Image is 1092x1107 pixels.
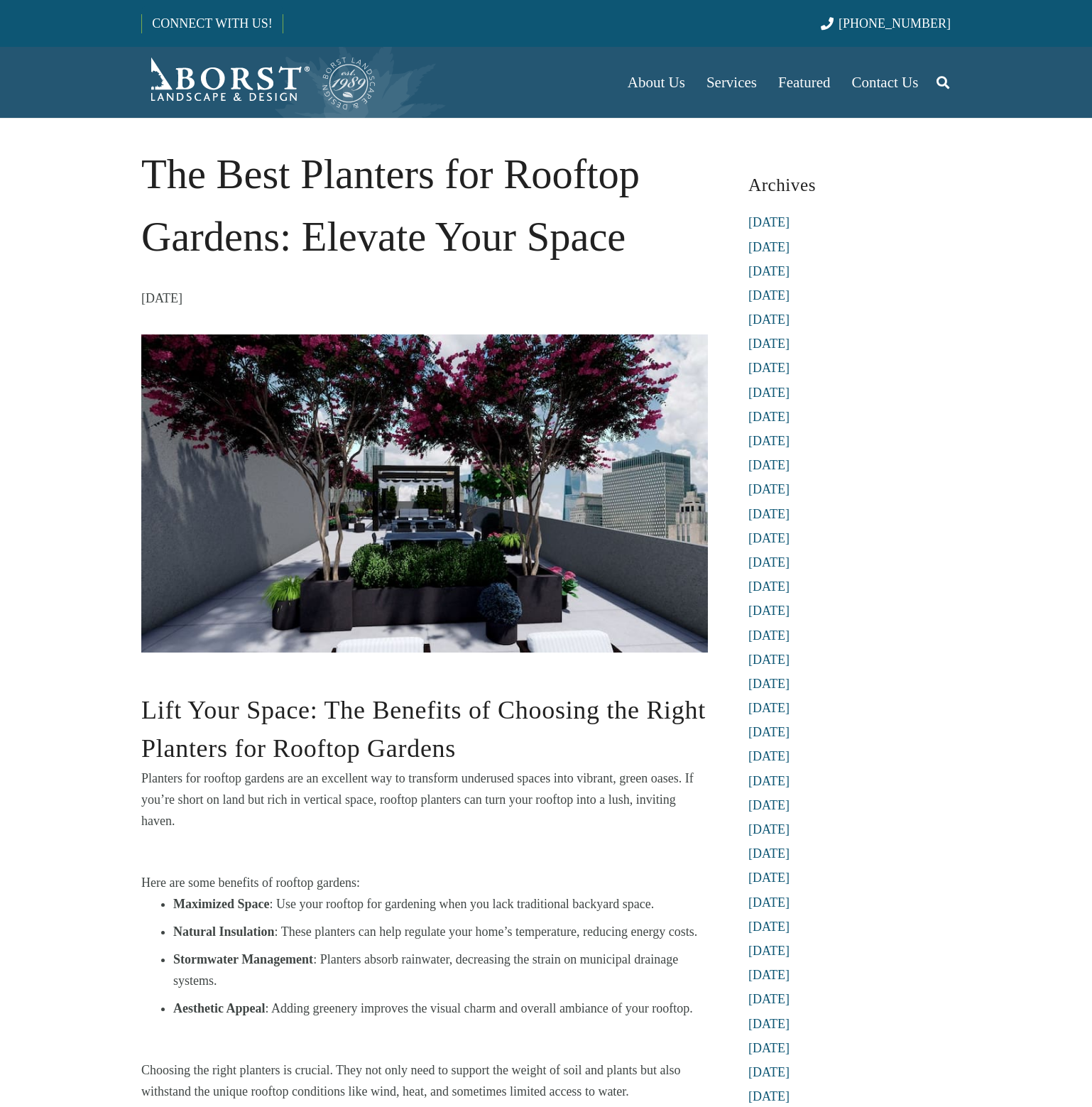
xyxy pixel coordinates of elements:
[748,871,790,885] a: [DATE]
[748,555,790,569] a: [DATE]
[929,65,957,100] a: Search
[141,334,708,653] img: planters-for-rooftop-gardens
[748,895,790,910] a: [DATE]
[748,1089,790,1103] a: [DATE]
[748,677,790,691] a: [DATE]
[748,531,790,545] a: [DATE]
[173,952,313,966] strong: Stormwater Management
[748,701,790,715] a: [DATE]
[748,410,790,424] a: [DATE]
[142,6,282,40] a: CONNECT WITH US!
[748,846,790,861] a: [DATE]
[748,653,790,667] a: [DATE]
[748,215,790,229] a: [DATE]
[173,893,708,915] li: : Use your rooftop for gardening when you lack traditional backyard space.
[748,240,790,254] a: [DATE]
[748,944,790,958] a: [DATE]
[821,16,951,31] a: [PHONE_NUMBER]
[617,47,696,118] a: About Us
[141,143,708,268] h1: The Best Planters for Rooftop Gardens: Elevate Your Space
[748,798,790,812] a: [DATE]
[173,998,708,1019] li: : Adding greenery improves the visual charm and overall ambiance of your rooftop.
[768,47,841,118] a: Featured
[748,579,790,594] a: [DATE]
[748,337,790,351] a: [DATE]
[852,74,919,91] span: Contact Us
[748,725,790,739] a: [DATE]
[839,16,951,31] span: [PHONE_NUMBER]
[173,925,275,939] strong: Natural Insulation
[748,749,790,763] a: [DATE]
[748,288,790,302] a: [DATE]
[778,74,830,91] span: Featured
[141,1059,708,1102] p: Choosing the right planters is crucial. They not only need to support the weight of soil and plan...
[748,1017,790,1031] a: [DATE]
[748,920,790,934] a: [DATE]
[628,74,685,91] span: About Us
[748,1065,790,1079] a: [DATE]
[748,264,790,278] a: [DATE]
[841,47,929,118] a: Contact Us
[748,458,790,472] a: [DATE]
[173,1001,266,1015] strong: Aesthetic Appeal
[141,288,182,309] time: 18 November 2024 at 10:32:37 America/New_York
[748,361,790,375] a: [DATE]
[141,872,708,893] p: Here are some benefits of rooftop gardens:
[748,386,790,400] a: [DATE]
[748,774,790,788] a: [DATE]
[141,672,708,768] h2: Lift Your Space: The Benefits of Choosing the Right Planters for Rooftop Gardens
[173,921,708,942] li: : These planters can help regulate your home’s temperature, reducing energy costs.
[748,604,790,618] a: [DATE]
[748,169,951,201] h3: Archives
[173,949,708,991] li: : Planters absorb rainwater, decreasing the strain on municipal drainage systems.
[173,897,269,911] strong: Maximized Space
[748,968,790,982] a: [DATE]
[748,507,790,521] a: [DATE]
[748,434,790,448] a: [DATE]
[141,54,377,111] a: Borst-Logo
[706,74,757,91] span: Services
[748,822,790,836] a: [DATE]
[748,1041,790,1055] a: [DATE]
[748,482,790,496] a: [DATE]
[748,992,790,1006] a: [DATE]
[696,47,768,118] a: Services
[748,628,790,643] a: [DATE]
[141,768,708,831] p: Planters for rooftop gardens are an excellent way to transform underused spaces into vibrant, gre...
[748,312,790,327] a: [DATE]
